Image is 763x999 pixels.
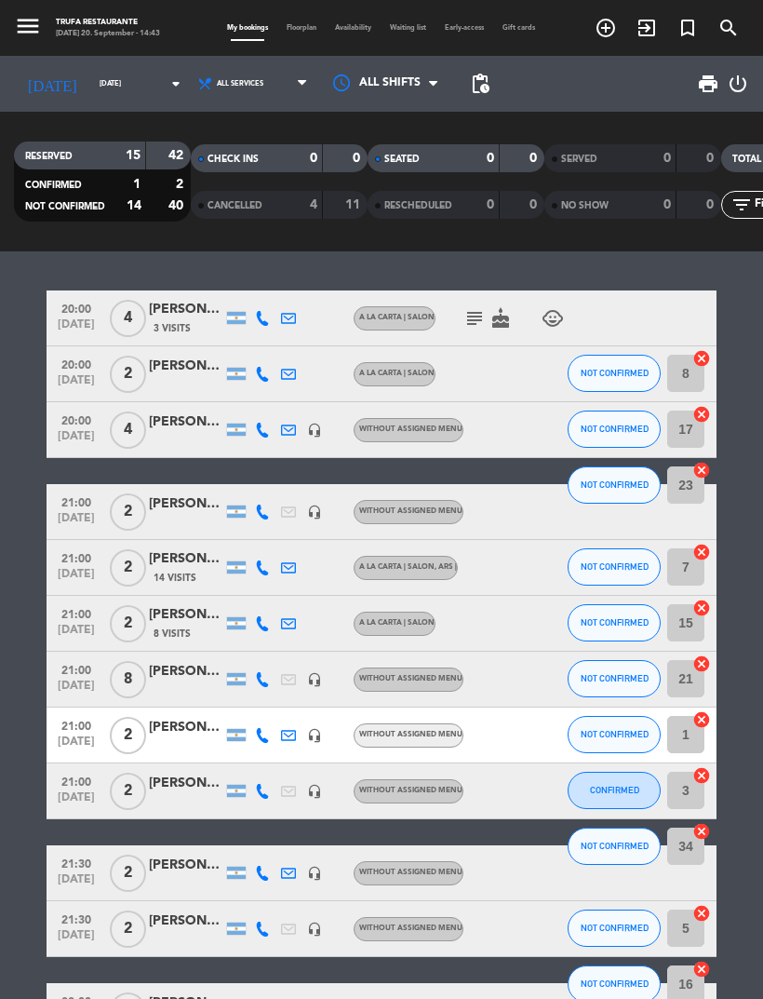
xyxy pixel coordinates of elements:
[568,604,661,641] button: NOT CONFIRMED
[581,617,649,628] span: NOT CONFIRMED
[692,599,711,617] i: cancel
[307,784,322,799] i: headset_mic
[359,507,462,515] span: Without assigned menu
[53,929,100,951] span: [DATE]
[53,736,100,757] span: [DATE]
[692,543,711,561] i: cancel
[149,356,223,377] div: [PERSON_NAME]
[568,828,661,865] button: NOT CONFIRMED
[626,12,667,44] span: WALK IN
[53,430,100,452] span: [DATE]
[53,547,100,568] span: 21:00
[154,571,196,586] span: 14 Visits
[307,505,322,520] i: headset_mic
[207,155,259,164] span: CHECK INS
[463,307,486,330] i: subject
[25,181,82,190] span: CONFIRMED
[53,409,100,430] span: 20:00
[692,461,711,479] i: cancel
[732,155,761,164] span: TOTAL
[176,178,187,191] strong: 2
[149,604,223,626] div: [PERSON_NAME]
[149,855,223,876] div: [PERSON_NAME]
[706,152,717,165] strong: 0
[692,822,711,841] i: cancel
[25,152,73,161] span: RESERVED
[307,672,322,687] i: headset_mic
[493,24,544,32] span: Gift cards
[384,155,420,164] span: SEATED
[469,73,491,95] span: pending_actions
[529,198,541,211] strong: 0
[359,425,462,433] span: Without assigned menu
[359,925,462,932] span: Without assigned menu
[359,731,462,738] span: Without assigned menu
[326,24,381,32] span: Availability
[53,353,100,374] span: 20:00
[277,24,326,32] span: Floorplan
[110,911,146,948] span: 2
[706,198,717,211] strong: 0
[581,368,649,378] span: NOT CONFIRMED
[110,717,146,754] span: 2
[110,356,146,393] span: 2
[310,152,317,165] strong: 0
[542,307,564,330] i: child_care
[359,869,462,876] span: Without assigned menu
[218,24,277,32] span: My bookings
[381,24,435,32] span: Waiting list
[53,714,100,736] span: 21:00
[384,201,452,210] span: RESCHEDULED
[53,491,100,512] span: 21:00
[489,307,512,330] i: cake
[667,12,708,44] span: Special reservation
[110,661,146,698] span: 8
[692,904,711,923] i: cancel
[149,412,223,433] div: [PERSON_NAME]
[692,960,711,979] i: cancel
[590,785,639,795] span: CONFIRMED
[53,568,100,589] span: [DATE]
[727,56,749,112] div: LOG OUT
[730,194,753,216] i: filter_list
[53,658,100,680] span: 21:00
[359,675,462,682] span: Without assigned menu
[53,602,100,624] span: 21:00
[581,979,649,989] span: NOT CONFIRMED
[110,549,146,587] span: 2
[53,852,100,873] span: 21:30
[568,355,661,392] button: NOT CONFIRMED
[561,155,597,164] span: SERVED
[217,80,263,88] span: All services
[127,199,141,212] strong: 14
[149,548,223,570] div: [PERSON_NAME]
[126,149,141,162] strong: 15
[581,729,649,739] span: NOT CONFIRMED
[359,314,435,321] span: A LA CARTA | SALON
[110,855,146,892] span: 2
[149,299,223,320] div: [PERSON_NAME]
[149,661,223,682] div: [PERSON_NAME]
[149,911,223,932] div: [PERSON_NAME]!!
[53,318,100,340] span: [DATE]
[568,910,661,947] button: NOT CONFIRMED
[581,479,649,490] span: NOT CONFIRMED
[676,17,699,39] i: turned_in_not
[697,73,719,95] span: print
[53,791,100,813] span: [DATE]
[568,716,661,753] button: NOT CONFIRMED
[53,873,100,895] span: [DATE]
[110,300,146,337] span: 4
[692,766,711,785] i: cancel
[345,198,364,211] strong: 11
[568,660,661,697] button: NOT CONFIRMED
[56,28,160,39] div: [DATE] 20. September - 14:43
[568,411,661,448] button: NOT CONFIRMED
[110,605,146,642] span: 2
[154,627,191,641] span: 8 Visits
[133,178,141,191] strong: 1
[53,512,100,533] span: [DATE]
[149,773,223,794] div: [PERSON_NAME]
[53,908,100,929] span: 21:30
[581,424,649,434] span: NOT CONFIRMED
